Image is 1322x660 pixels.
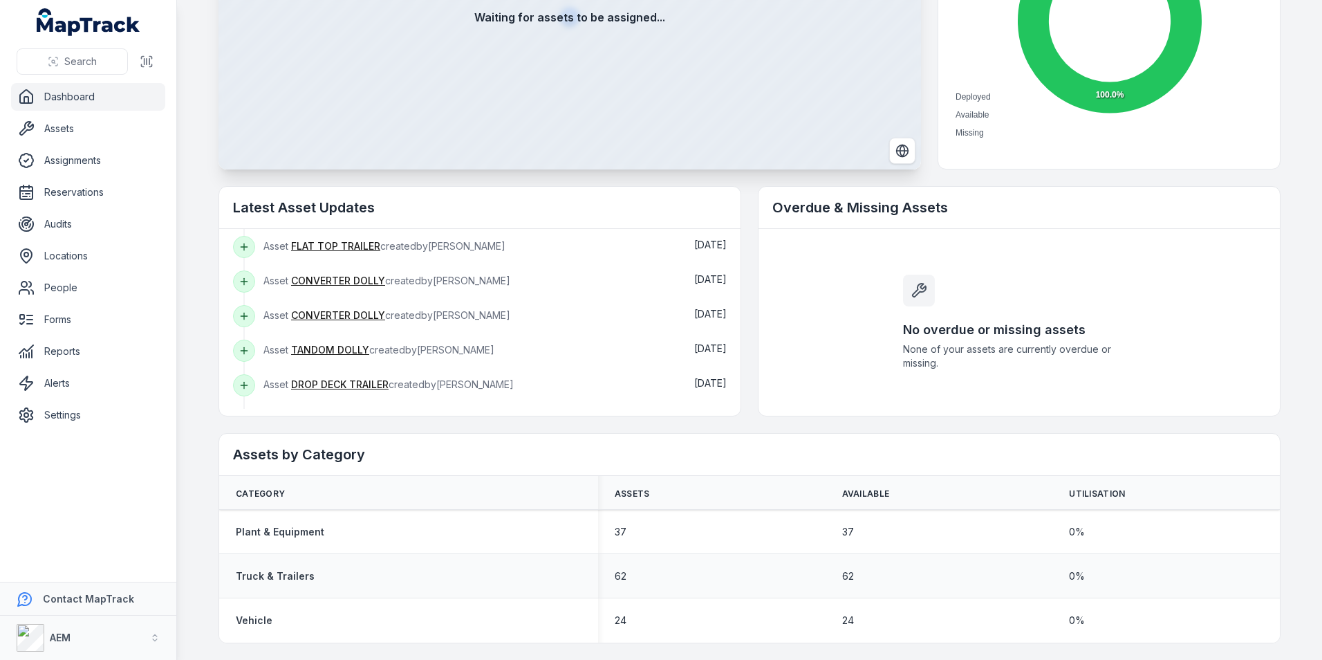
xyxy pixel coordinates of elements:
[1069,569,1085,583] span: 0 %
[694,342,727,354] span: [DATE]
[11,338,165,365] a: Reports
[263,344,494,356] span: Asset created by [PERSON_NAME]
[956,92,991,102] span: Deployed
[43,593,134,605] strong: Contact MapTrack
[11,147,165,174] a: Assignments
[474,9,665,26] strong: Waiting for assets to be assigned...
[694,239,727,250] span: [DATE]
[11,115,165,143] a: Assets
[694,377,727,389] span: [DATE]
[694,273,727,285] span: [DATE]
[772,198,1266,217] h2: Overdue & Missing Assets
[615,614,626,627] span: 24
[50,632,71,643] strong: AEM
[291,309,385,322] a: CONVERTER DOLLY
[236,614,272,627] a: Vehicle
[1069,525,1085,539] span: 0 %
[17,48,128,75] button: Search
[1069,614,1085,627] span: 0 %
[11,83,165,111] a: Dashboard
[694,308,727,320] time: 20/08/2025, 10:08:45 am
[11,401,165,429] a: Settings
[889,138,915,164] button: Switch to Satellite View
[233,445,1266,464] h2: Assets by Category
[694,273,727,285] time: 20/08/2025, 10:08:45 am
[233,198,727,217] h2: Latest Asset Updates
[291,378,389,392] a: DROP DECK TRAILER
[1069,488,1125,499] span: Utilisation
[694,342,727,354] time: 20/08/2025, 10:08:45 am
[236,488,285,499] span: Category
[11,369,165,397] a: Alerts
[903,320,1135,340] h3: No overdue or missing assets
[263,378,514,390] span: Asset created by [PERSON_NAME]
[615,525,626,539] span: 37
[11,274,165,302] a: People
[694,377,727,389] time: 20/08/2025, 10:08:45 am
[263,309,510,321] span: Asset created by [PERSON_NAME]
[236,569,315,583] a: Truck & Trailers
[291,239,380,253] a: FLAT TOP TRAILER
[11,306,165,333] a: Forms
[291,274,385,288] a: CONVERTER DOLLY
[694,308,727,320] span: [DATE]
[956,110,989,120] span: Available
[233,409,319,438] button: Show more
[956,128,984,138] span: Missing
[842,525,854,539] span: 37
[11,210,165,238] a: Audits
[11,178,165,206] a: Reservations
[263,240,505,252] span: Asset created by [PERSON_NAME]
[694,239,727,250] time: 20/08/2025, 10:08:45 am
[903,342,1135,370] span: None of your assets are currently overdue or missing.
[842,614,854,627] span: 24
[615,488,650,499] span: Assets
[615,569,626,583] span: 62
[37,8,140,36] a: MapTrack
[263,275,510,286] span: Asset created by [PERSON_NAME]
[291,343,369,357] a: TANDOM DOLLY
[236,525,324,539] a: Plant & Equipment
[842,488,890,499] span: Available
[64,55,97,68] span: Search
[842,569,854,583] span: 62
[11,242,165,270] a: Locations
